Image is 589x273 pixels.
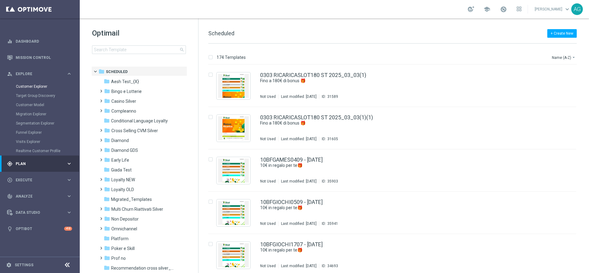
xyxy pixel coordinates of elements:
[551,54,577,61] button: Name (A-Z)arrow_drop_down
[7,194,66,199] div: Analyze
[260,205,550,211] div: 10€ in regalo per te🎁
[327,179,338,184] div: 35903
[7,39,72,44] button: equalizer Dashboard
[104,147,110,153] i: folder
[104,108,110,114] i: folder
[111,128,158,133] span: Cross Selling CVM Silver
[111,167,132,173] span: Giada Test
[571,3,583,15] div: AG
[111,89,142,94] span: Bingo e Lotterie
[7,161,72,166] button: gps_fixed Plan keyboard_arrow_right
[260,247,550,253] div: 10€ in regalo per te🎁
[260,78,536,84] a: Fino a 180€ di bonus 🎁​
[104,176,110,183] i: folder
[104,157,110,163] i: folder
[7,39,13,44] i: equalizer
[104,117,110,124] i: folder
[16,112,64,117] a: Migration Explorer
[111,256,126,261] span: Prof no
[16,178,66,182] span: Execute
[104,78,110,84] i: folder
[7,210,72,215] button: Data Studio keyboard_arrow_right
[7,55,72,60] button: Mission Control
[66,177,72,183] i: keyboard_arrow_right
[202,192,588,234] div: Press SPACE to select this row.
[16,110,79,119] div: Migration Explorer
[104,137,110,143] i: folder
[104,88,110,94] i: folder
[534,5,571,14] a: [PERSON_NAME]keyboard_arrow_down
[104,216,110,222] i: folder
[111,148,138,153] span: Diamond GDS
[218,243,249,267] img: 34693.jpeg
[260,199,323,205] a: 10BFGIOCHI0509 - [DATE]
[104,196,110,202] i: folder
[564,6,571,13] span: keyboard_arrow_down
[7,226,13,232] i: lightbulb
[218,74,249,98] img: 31589.jpeg
[15,263,33,267] a: Settings
[111,206,163,212] span: Multi Churn Riattivati Silver
[16,82,79,91] div: Customer Explorer
[327,94,338,99] div: 31589
[7,194,72,199] button: track_changes Analyze keyboard_arrow_right
[7,177,66,183] div: Execute
[483,6,490,13] span: school
[16,49,72,66] a: Mission Control
[260,163,536,168] a: 10€ in regalo per te🎁
[66,71,72,77] i: keyboard_arrow_right
[260,157,323,163] a: 10BFGAMES0409 - [DATE]
[111,197,152,202] span: Migrated_Templates
[7,33,72,49] div: Dashboard
[16,130,64,135] a: Funnel Explorer
[16,148,64,153] a: Realtime Customer Profile
[104,235,110,241] i: folder
[260,242,323,247] a: 10BFGIOCHI1707 - [DATE]
[104,225,110,232] i: folder
[92,45,186,54] input: Search Template
[202,149,588,192] div: Press SPACE to select this row.
[260,163,550,168] div: 10€ in regalo per te🎁
[92,28,186,38] h1: Optimail
[106,69,128,75] span: Scheduled
[217,55,246,60] p: 174 Templates
[327,263,338,268] div: 34693
[104,245,110,251] i: folder
[7,226,72,231] button: lightbulb Optibot +10
[16,221,64,237] a: Optibot
[16,33,72,49] a: Dashboard
[16,128,79,137] div: Funnel Explorer
[111,177,135,183] span: Loyalty NEW
[111,246,135,251] span: Poker e Skill
[16,91,79,100] div: Target Group Discovery
[111,79,139,84] span: Aesh Test_{X}
[111,98,136,104] span: Casino Silver
[547,29,577,38] button: + Create New
[260,221,276,226] div: Not Used
[7,221,72,237] div: Optibot
[104,255,110,261] i: folder
[16,139,64,144] a: Visits Explorer
[279,179,319,184] div: Last modified: [DATE]
[111,118,168,124] span: Conditional Language Loyalty
[111,138,129,143] span: Diamond
[260,120,550,126] div: Fino a 180€ di bonus 🎁​
[260,247,536,253] a: 10€ in regalo per te🎁
[111,226,137,232] span: Omnichannel
[202,65,588,107] div: Press SPACE to select this row.
[66,193,72,199] i: keyboard_arrow_right
[260,72,366,78] a: 0303 RICARICASLOT180 ST 2025_03_03(1)
[111,108,136,114] span: Compleanno
[179,47,184,52] span: search
[111,265,174,271] span: Recommendation cross silver_{X}
[319,94,338,99] div: ID:
[104,186,110,192] i: folder
[16,84,64,89] a: Customer Explorer
[16,72,66,76] span: Explore
[7,178,72,183] div: play_circle_outline Execute keyboard_arrow_right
